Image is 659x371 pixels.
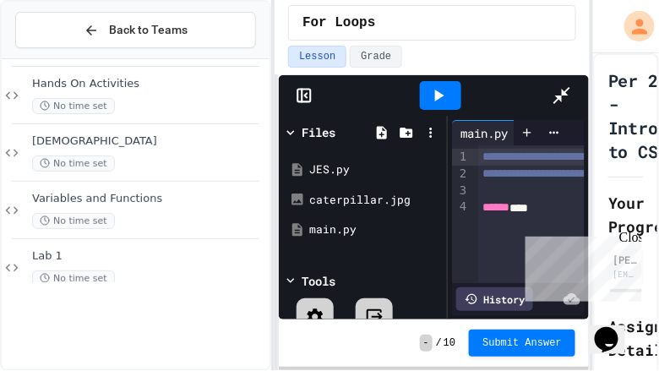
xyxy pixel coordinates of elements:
[32,270,115,286] span: No time set
[608,314,644,362] h2: Assignment Details
[32,134,266,149] span: [DEMOGRAPHIC_DATA]
[519,230,642,302] iframe: chat widget
[482,336,562,350] span: Submit Answer
[32,192,266,206] span: Variables and Functions
[302,272,335,290] div: Tools
[32,77,266,91] span: Hands On Activities
[302,13,375,33] span: For Loops
[32,213,115,229] span: No time set
[444,336,455,350] span: 10
[109,21,188,39] span: Back to Teams
[32,155,115,172] span: No time set
[452,199,469,216] div: 4
[452,166,469,183] div: 2
[302,123,335,141] div: Files
[452,120,537,145] div: main.py
[32,98,115,114] span: No time set
[420,335,433,352] span: -
[469,330,575,357] button: Submit Answer
[309,221,441,238] div: main.py
[350,46,402,68] button: Grade
[288,46,346,68] button: Lesson
[608,68,659,163] h1: Per 2 - Intro to CS
[588,303,642,354] iframe: chat widget
[436,336,442,350] span: /
[456,287,533,311] div: History
[607,7,659,46] div: My Account
[452,124,516,142] div: main.py
[15,12,256,48] button: Back to Teams
[7,7,117,107] div: Chat with us now!Close
[309,161,441,178] div: JES.py
[32,249,266,264] span: Lab 1
[608,191,644,238] h2: Your Progress
[452,149,469,166] div: 1
[452,183,469,199] div: 3
[309,192,441,209] div: caterpillar.jpg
